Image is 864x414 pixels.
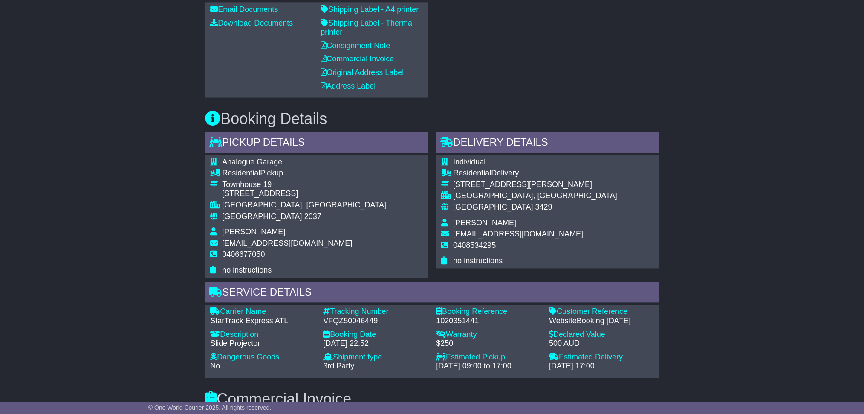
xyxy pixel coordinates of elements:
h3: Booking Details [205,110,659,127]
div: Estimated Delivery [549,353,654,362]
a: Consignment Note [321,41,390,50]
h3: Commercial Invoice [205,391,659,408]
div: Delivery [454,169,618,178]
div: [STREET_ADDRESS] [223,190,387,199]
span: 3429 [535,203,552,212]
span: Residential [223,169,260,178]
div: [GEOGRAPHIC_DATA], [GEOGRAPHIC_DATA] [223,201,387,210]
span: 0406677050 [223,250,265,259]
span: Residential [454,169,491,178]
a: Email Documents [211,5,278,14]
div: Pickup Details [205,132,428,155]
div: Warranty [436,331,541,340]
span: No [211,362,220,371]
span: 2037 [304,213,321,221]
div: 1020351441 [436,317,541,326]
a: Original Address Label [321,68,404,77]
span: [EMAIL_ADDRESS][DOMAIN_NAME] [223,239,353,248]
div: Townhouse 19 [223,181,387,190]
span: no instructions [454,257,503,265]
div: Estimated Pickup [436,353,541,362]
span: [GEOGRAPHIC_DATA] [223,213,302,221]
div: Delivery Details [436,132,659,155]
div: Dangerous Goods [211,353,315,362]
a: Commercial Invoice [321,55,394,63]
div: Customer Reference [549,308,654,317]
span: 3rd Party [324,362,355,371]
div: $250 [436,339,541,349]
div: Slide Projector [211,339,315,349]
div: [DATE] 09:00 to 17:00 [436,362,541,371]
div: VFQZ50046449 [324,317,428,326]
div: StarTrack Express ATL [211,317,315,326]
a: Shipping Label - A4 printer [321,5,419,14]
div: Declared Value [549,331,654,340]
div: WebsiteBooking [DATE] [549,317,654,326]
div: [STREET_ADDRESS][PERSON_NAME] [454,181,618,190]
div: 500 AUD [549,339,654,349]
div: Tracking Number [324,308,428,317]
a: Shipping Label - Thermal printer [321,19,414,37]
div: [DATE] 17:00 [549,362,654,371]
a: Download Documents [211,19,293,27]
div: [DATE] 22:52 [324,339,428,349]
span: [GEOGRAPHIC_DATA] [454,203,533,212]
span: [EMAIL_ADDRESS][DOMAIN_NAME] [454,230,584,239]
div: Booking Date [324,331,428,340]
div: Service Details [205,282,659,305]
span: © One World Courier 2025. All rights reserved. [148,404,272,411]
span: no instructions [223,266,272,275]
div: Description [211,331,315,340]
div: Shipment type [324,353,428,362]
span: Individual [454,158,486,167]
div: [GEOGRAPHIC_DATA], [GEOGRAPHIC_DATA] [454,192,618,201]
div: Pickup [223,169,387,178]
span: Analogue Garage [223,158,283,167]
div: Booking Reference [436,308,541,317]
span: [PERSON_NAME] [454,219,517,227]
div: Carrier Name [211,308,315,317]
a: Address Label [321,82,376,90]
span: 0408534295 [454,241,496,250]
span: [PERSON_NAME] [223,228,286,236]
